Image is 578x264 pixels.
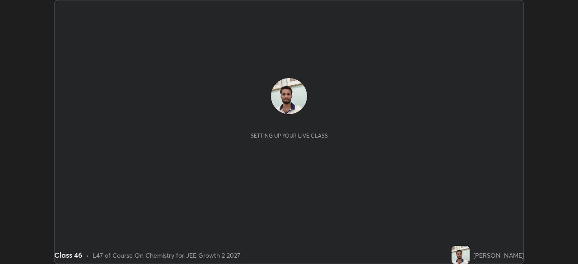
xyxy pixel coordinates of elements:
[54,250,82,260] div: Class 46
[452,246,470,264] img: c66d2e97de7f40d29c29f4303e2ba008.jpg
[251,132,328,139] div: Setting up your live class
[93,250,240,260] div: L47 of Course On Chemistry for JEE Growth 2 2027
[86,250,89,260] div: •
[271,78,307,114] img: c66d2e97de7f40d29c29f4303e2ba008.jpg
[473,250,524,260] div: [PERSON_NAME]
